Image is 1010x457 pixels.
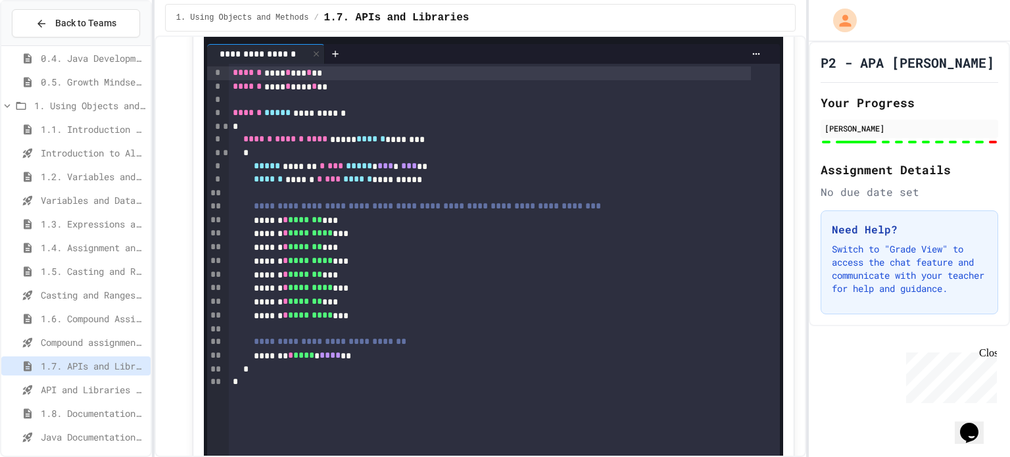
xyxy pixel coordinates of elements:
[41,217,145,231] span: 1.3. Expressions and Output [New]
[821,184,998,200] div: No due date set
[41,75,145,89] span: 0.5. Growth Mindset and Pair Programming
[832,243,987,295] p: Switch to "Grade View" to access the chat feature and communicate with your teacher for help and ...
[314,12,318,23] span: /
[41,241,145,254] span: 1.4. Assignment and Input
[5,5,91,84] div: Chat with us now!Close
[41,170,145,183] span: 1.2. Variables and Data Types
[821,93,998,112] h2: Your Progress
[41,383,145,397] span: API and Libraries - Topic 1.7
[41,430,145,444] span: Java Documentation with Comments - Topic 1.8
[832,222,987,237] h3: Need Help?
[819,5,860,36] div: My Account
[41,406,145,420] span: 1.8. Documentation with Comments and Preconditions
[41,51,145,65] span: 0.4. Java Development Environments
[41,264,145,278] span: 1.5. Casting and Ranges of Values
[41,312,145,325] span: 1.6. Compound Assignment Operators
[821,160,998,179] h2: Assignment Details
[176,12,309,23] span: 1. Using Objects and Methods
[41,335,145,349] span: Compound assignment operators - Quiz
[55,16,116,30] span: Back to Teams
[41,193,145,207] span: Variables and Data Types - Quiz
[955,404,997,444] iframe: chat widget
[821,53,994,72] h1: P2 - APA [PERSON_NAME]
[41,288,145,302] span: Casting and Ranges of variables - Quiz
[825,122,994,134] div: [PERSON_NAME]
[34,99,145,112] span: 1. Using Objects and Methods
[41,146,145,160] span: Introduction to Algorithms, Programming, and Compilers
[41,359,145,373] span: 1.7. APIs and Libraries
[324,10,469,26] span: 1.7. APIs and Libraries
[41,122,145,136] span: 1.1. Introduction to Algorithms, Programming, and Compilers
[901,347,997,403] iframe: chat widget
[12,9,140,37] button: Back to Teams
